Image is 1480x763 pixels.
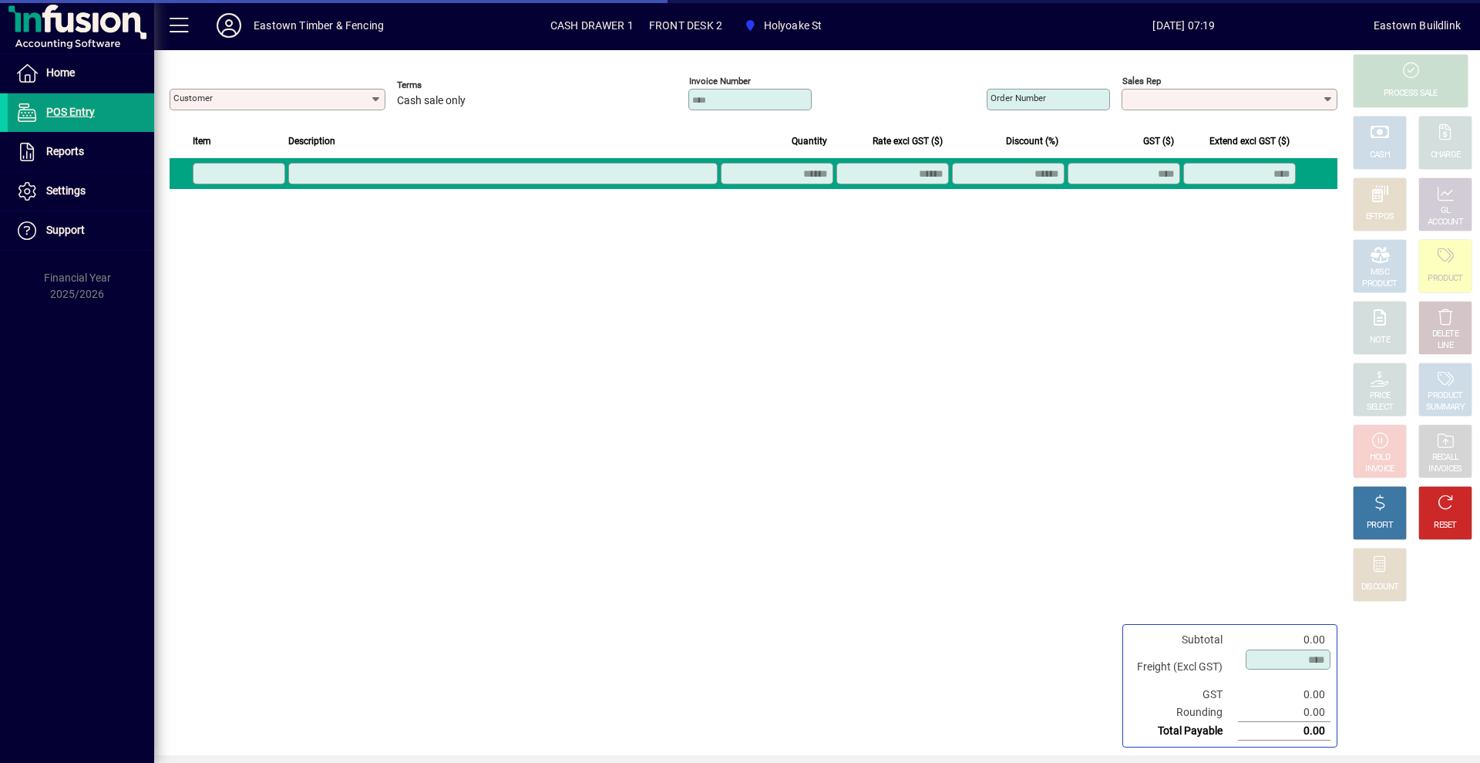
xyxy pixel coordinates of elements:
div: Eastown Timber & Fencing [254,13,384,38]
span: Item [193,133,211,150]
mat-label: Invoice number [689,76,751,86]
span: Support [46,224,85,236]
a: Reports [8,133,154,171]
span: Extend excl GST ($) [1209,133,1290,150]
div: Eastown Buildlink [1374,13,1461,38]
a: Settings [8,172,154,211]
td: Subtotal [1129,631,1238,649]
div: DISCOUNT [1361,582,1398,593]
span: Reports [46,145,84,157]
div: SUMMARY [1426,402,1465,414]
div: EFTPOS [1366,211,1394,223]
mat-label: Order number [991,93,1046,103]
td: Total Payable [1129,722,1238,741]
div: MISC [1371,267,1389,279]
div: CHARGE [1431,150,1461,161]
span: Settings [46,184,86,197]
td: 0.00 [1238,631,1330,649]
div: PRODUCT [1428,390,1462,402]
div: PROCESS SALE [1384,88,1438,100]
div: GL [1441,205,1451,217]
span: Cash sale only [397,95,466,107]
div: PRODUCT [1428,273,1462,285]
div: PRODUCT [1362,279,1397,290]
span: Description [288,133,335,150]
td: Rounding [1129,704,1238,722]
td: 0.00 [1238,722,1330,741]
div: RECALL [1432,452,1459,464]
span: CASH DRAWER 1 [550,13,634,38]
td: GST [1129,686,1238,704]
span: Discount (%) [1006,133,1058,150]
div: DELETE [1432,329,1458,340]
div: PROFIT [1367,520,1393,532]
div: HOLD [1370,452,1390,464]
a: Home [8,54,154,93]
span: GST ($) [1143,133,1174,150]
a: Support [8,211,154,250]
div: RESET [1434,520,1457,532]
td: 0.00 [1238,704,1330,722]
span: Quantity [792,133,827,150]
div: PRICE [1370,390,1391,402]
div: NOTE [1370,335,1390,346]
mat-label: Sales rep [1122,76,1161,86]
span: Holyoake St [764,13,822,38]
div: SELECT [1367,402,1394,414]
div: INVOICE [1365,464,1394,475]
span: POS Entry [46,106,95,118]
div: LINE [1438,340,1453,352]
span: Terms [397,80,489,90]
mat-label: Customer [173,93,213,103]
span: FRONT DESK 2 [649,13,722,38]
div: INVOICES [1428,464,1461,475]
span: Rate excl GST ($) [873,133,943,150]
span: Holyoake St [738,12,828,39]
span: Home [46,66,75,79]
td: Freight (Excl GST) [1129,649,1238,686]
div: ACCOUNT [1428,217,1463,228]
td: 0.00 [1238,686,1330,704]
span: [DATE] 07:19 [994,13,1374,38]
button: Profile [204,12,254,39]
div: CASH [1370,150,1390,161]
